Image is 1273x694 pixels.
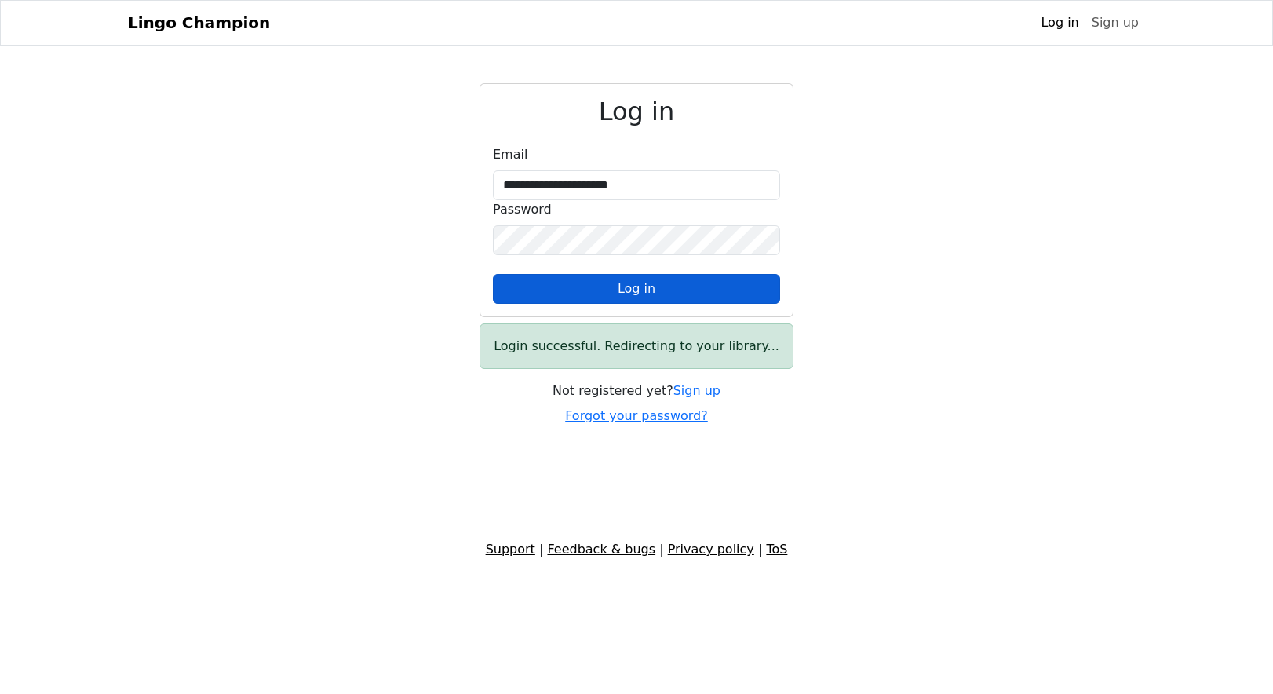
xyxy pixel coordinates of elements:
a: ToS [766,542,787,557]
a: Lingo Champion [128,7,270,38]
a: Log in [1034,7,1085,38]
div: Not registered yet? [480,382,793,400]
label: Email [493,145,527,164]
h2: Log in [493,97,780,126]
a: Sign up [673,383,720,398]
label: Password [493,200,552,219]
a: Support [486,542,535,557]
div: | | | [119,540,1154,559]
a: Privacy policy [668,542,754,557]
div: Login successful. Redirecting to your library... [480,323,793,369]
a: Forgot your password? [565,408,708,423]
a: Sign up [1085,7,1145,38]
span: Log in [618,281,655,296]
button: Log in [493,274,780,304]
a: Feedback & bugs [547,542,655,557]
